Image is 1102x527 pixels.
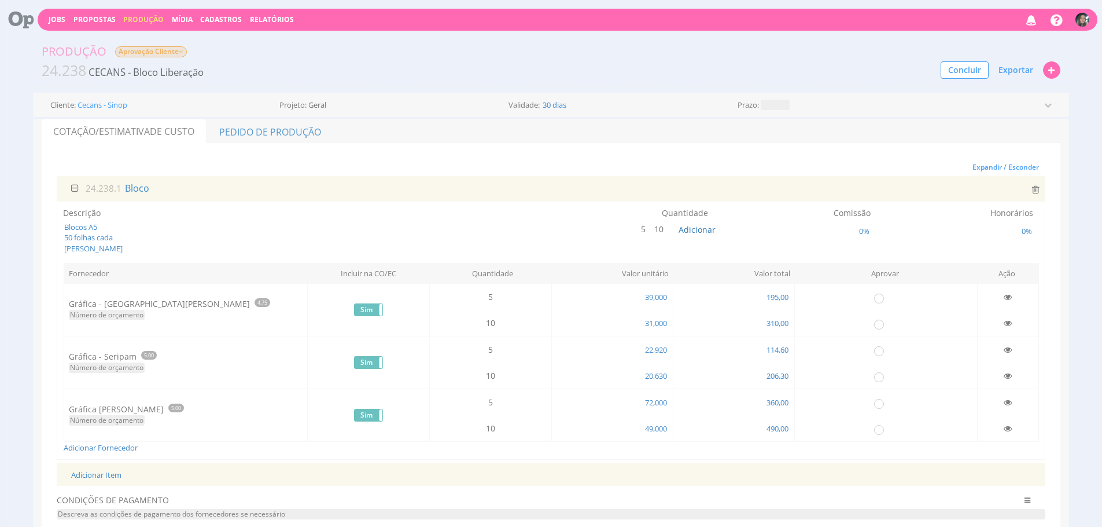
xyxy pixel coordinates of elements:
[207,119,333,144] a: Pedido de Produção
[990,207,1033,219] label: Honorários
[50,101,76,109] label: Cliente:
[63,222,464,254] span: Blocos A5 50 folhas cada [PERSON_NAME]
[200,14,242,24] span: Cadastros
[639,222,650,237] span: 5
[71,470,121,480] a: Adicionar Item
[246,14,297,25] button: Relatórios
[355,304,382,316] label: Sim
[57,509,1045,519] span: Descreva as condições de pagamento dos fornecedores se necessário
[551,263,673,284] th: Valor unitário
[64,389,308,442] td: Gráfica [PERSON_NAME]
[49,14,65,24] a: Jobs
[679,224,716,236] button: Adicionar
[998,64,1033,75] span: Exportar
[89,65,204,79] span: CECANS - Bloco Liberação
[70,14,119,25] button: Propostas
[42,43,106,60] div: Produção
[644,318,668,328] span: 31,000
[115,46,187,57] span: Aprovação Cliente
[941,61,989,79] button: Concluir
[858,226,871,236] span: 0%
[795,263,975,284] th: Aprovar
[308,263,430,284] th: Incluir na CO/EC
[141,351,157,360] span: 5.00
[430,415,551,441] td: 10
[430,389,551,415] td: 5
[172,14,193,24] a: Mídia
[63,207,101,219] label: Descrição
[508,101,540,109] label: Validade:
[765,397,790,408] span: 360,00
[429,263,551,284] th: Quantidade
[168,404,184,412] span: 5.00
[279,101,307,109] label: Projeto:
[250,14,294,24] a: Relatórios
[975,263,1039,284] th: Ação
[644,371,668,381] span: 20,630
[430,363,551,389] td: 10
[430,284,551,310] td: 5
[765,318,790,328] span: 310,00
[73,14,116,24] span: Propostas
[673,263,795,284] th: Valor total
[69,415,145,426] span: Número de orçamento
[662,207,708,219] label: Quantidade
[86,182,121,194] span: 24.238.1
[64,442,138,453] a: Adicionar Fornecedor
[679,224,716,235] span: Adicionar
[541,101,567,109] span: 30 dias
[355,357,382,368] label: Sim
[64,284,308,336] td: Gráfica - [GEOGRAPHIC_DATA][PERSON_NAME]
[738,101,759,109] label: Prazo:
[644,397,668,408] span: 72,000
[69,310,145,320] span: Número de orçamento
[308,101,326,109] span: Geral
[765,423,790,434] span: 490,00
[644,292,668,302] span: 39,000
[765,345,790,355] span: 114,60
[42,119,206,144] a: Cotação/Estimativade Custo
[355,409,382,421] label: Sim
[78,101,127,109] a: Cecans - Sinop
[430,336,551,363] td: 5
[168,14,196,25] button: Mídia
[255,298,270,307] span: 4.75
[991,60,1041,80] button: Exportar
[120,14,167,25] button: Produção
[1075,13,1089,27] img: 1738759711_c390b6_whatsapp_image_20250205_at_084805.jpeg
[123,14,164,24] a: Produção
[765,371,790,381] span: 206,30
[966,159,1045,176] button: Expandir / Esconder
[834,207,871,219] label: Comissão
[69,363,145,373] span: Número de orçamento
[64,263,308,284] th: Fornecedor
[765,292,790,302] span: 195,00
[57,495,963,506] span: CONDIÇÕES DE PAGAMENTO
[45,14,69,25] button: Jobs
[1032,185,1040,194] i: Excluir
[644,423,668,434] span: 49,000
[430,310,551,336] td: 10
[653,222,668,237] span: 10
[644,345,668,355] span: 22,920
[150,125,194,138] span: de Custo
[197,14,245,25] button: Cadastros
[64,336,308,389] td: Gráfica - Seripam
[1020,226,1033,236] span: 0%
[42,60,86,80] span: 24.238
[124,182,150,195] span: Bloco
